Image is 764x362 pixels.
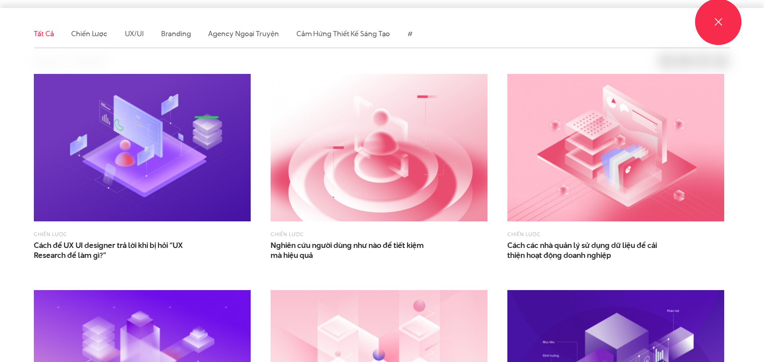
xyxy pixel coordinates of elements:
[507,240,667,260] a: Cách các nhà quản lý sử dụng dữ liệu để cảithiện hoạt động doanh nghiệp
[271,74,487,221] img: Nghiên cứu người dùng như nào để tiết kiệm mà hiệu quả
[34,230,67,238] a: Chiến lược
[271,240,430,260] a: Nghiên cứu người dùng như nào để tiết kiệmmà hiệu quả
[507,74,724,221] img: Cách các nhà quản lý sử dụng dữ liệu để cải thiện hoạt động doanh nghiệp
[34,250,106,260] span: Research để làm gì?”
[271,240,430,260] span: Nghiên cứu người dùng như nào để tiết kiệm
[507,240,667,260] span: Cách các nhà quản lý sử dụng dữ liệu để cải
[507,230,541,238] a: Chiến lược
[271,230,304,238] a: Chiến lược
[34,74,251,221] img: Cách trả lời khi bị hỏi “UX Research để làm gì?”
[34,240,193,260] a: Cách để UX UI designer trả lời khi bị hỏi “UXResearch để làm gì?”
[34,240,193,260] span: Cách để UX UI designer trả lời khi bị hỏi “UX
[507,250,611,260] span: thiện hoạt động doanh nghiệp
[271,250,313,260] span: mà hiệu quả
